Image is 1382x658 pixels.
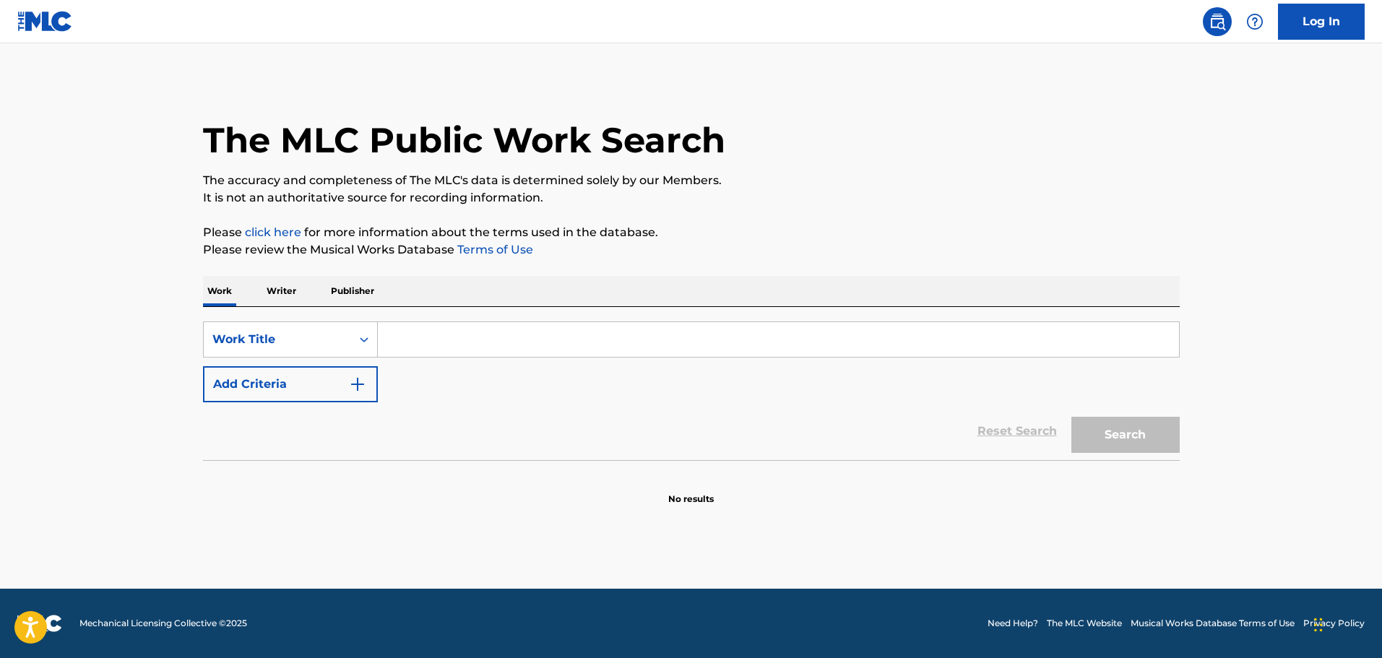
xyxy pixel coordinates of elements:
[988,617,1038,630] a: Need Help?
[454,243,533,256] a: Terms of Use
[203,172,1180,189] p: The accuracy and completeness of The MLC's data is determined solely by our Members.
[203,118,725,162] h1: The MLC Public Work Search
[203,224,1180,241] p: Please for more information about the terms used in the database.
[17,615,62,632] img: logo
[203,276,236,306] p: Work
[1209,13,1226,30] img: search
[245,225,301,239] a: click here
[1246,13,1264,30] img: help
[1131,617,1295,630] a: Musical Works Database Terms of Use
[1278,4,1365,40] a: Log In
[203,189,1180,207] p: It is not an authoritative source for recording information.
[349,376,366,393] img: 9d2ae6d4665cec9f34b9.svg
[1303,617,1365,630] a: Privacy Policy
[1310,589,1382,658] iframe: Chat Widget
[203,321,1180,460] form: Search Form
[1203,7,1232,36] a: Public Search
[668,475,714,506] p: No results
[1240,7,1269,36] div: Help
[1314,603,1323,646] div: Drag
[1047,617,1122,630] a: The MLC Website
[203,241,1180,259] p: Please review the Musical Works Database
[79,617,247,630] span: Mechanical Licensing Collective © 2025
[262,276,301,306] p: Writer
[203,366,378,402] button: Add Criteria
[327,276,379,306] p: Publisher
[212,331,342,348] div: Work Title
[17,11,73,32] img: MLC Logo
